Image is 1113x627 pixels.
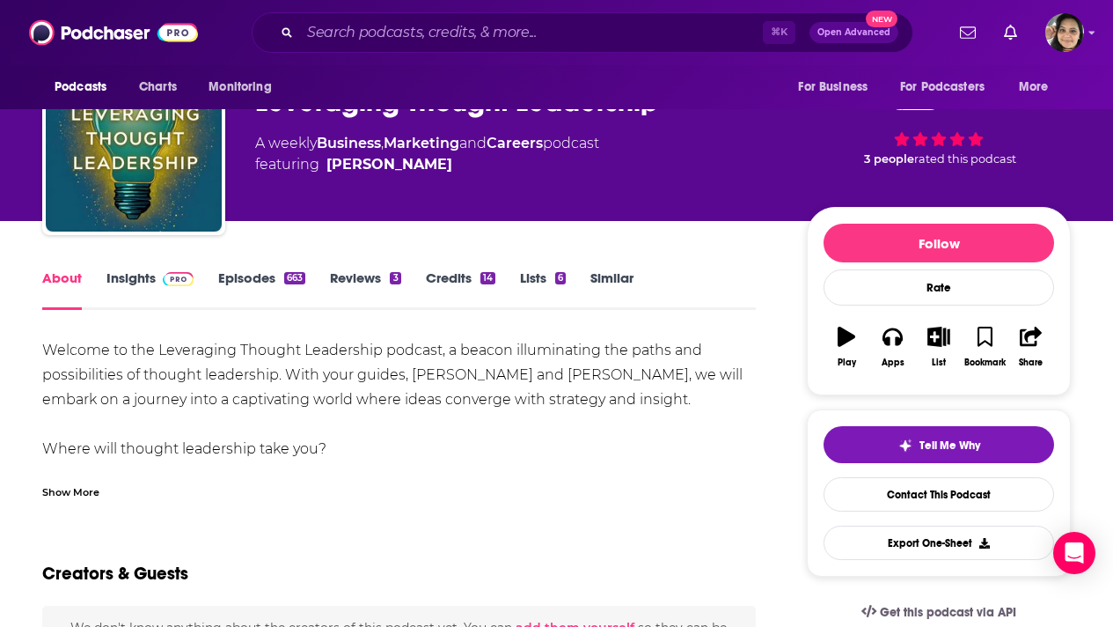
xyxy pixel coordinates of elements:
[555,272,566,284] div: 6
[317,135,381,151] a: Business
[300,18,763,47] input: Search podcasts, credits, & more...
[889,70,1010,104] button: open menu
[898,439,912,453] img: tell me why sparkle
[1045,13,1084,52] img: User Profile
[487,135,543,151] a: Careers
[824,426,1054,463] button: tell me why sparkleTell Me Why
[997,18,1024,48] a: Show notifications dropdown
[42,563,188,585] h2: Creators & Guests
[807,68,1071,177] div: 51 3 peoplerated this podcast
[218,269,305,310] a: Episodes663
[42,269,82,310] a: About
[916,315,962,379] button: List
[838,358,856,368] div: Play
[763,21,795,44] span: ⌘ K
[139,75,177,100] span: Charts
[809,22,898,43] button: Open AdvancedNew
[426,269,495,310] a: Credits14
[932,358,946,368] div: List
[1053,532,1095,574] div: Open Intercom Messenger
[919,439,980,453] span: Tell Me Why
[869,315,915,379] button: Apps
[209,75,271,100] span: Monitoring
[900,75,985,100] span: For Podcasters
[284,272,305,284] div: 663
[590,269,633,310] a: Similar
[786,70,890,104] button: open menu
[326,154,452,175] a: Peter Winick
[964,358,1006,368] div: Bookmark
[520,269,566,310] a: Lists6
[252,12,913,53] div: Search podcasts, credits, & more...
[255,133,599,175] div: A weekly podcast
[459,135,487,151] span: and
[46,55,222,232] img: Leveraging Thought Leadership
[255,154,599,175] span: featuring
[962,315,1007,379] button: Bookmark
[1019,358,1043,368] div: Share
[128,70,187,104] a: Charts
[866,11,897,27] span: New
[381,135,384,151] span: ,
[55,75,106,100] span: Podcasts
[824,269,1054,306] div: Rate
[824,315,869,379] button: Play
[42,70,129,104] button: open menu
[390,272,400,284] div: 3
[798,75,868,100] span: For Business
[1045,13,1084,52] span: Logged in as shelbyjanner
[953,18,983,48] a: Show notifications dropdown
[330,269,400,310] a: Reviews3
[106,269,194,310] a: InsightsPodchaser Pro
[29,16,198,49] img: Podchaser - Follow, Share and Rate Podcasts
[163,272,194,286] img: Podchaser Pro
[1045,13,1084,52] button: Show profile menu
[384,135,459,151] a: Marketing
[880,605,1016,620] span: Get this podcast via API
[824,526,1054,560] button: Export One-Sheet
[1007,70,1071,104] button: open menu
[864,152,914,166] span: 3 people
[196,70,294,104] button: open menu
[882,358,904,368] div: Apps
[1019,75,1049,100] span: More
[914,152,1016,166] span: rated this podcast
[824,224,1054,262] button: Follow
[824,477,1054,512] a: Contact This Podcast
[817,28,890,37] span: Open Advanced
[1008,315,1054,379] button: Share
[480,272,495,284] div: 14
